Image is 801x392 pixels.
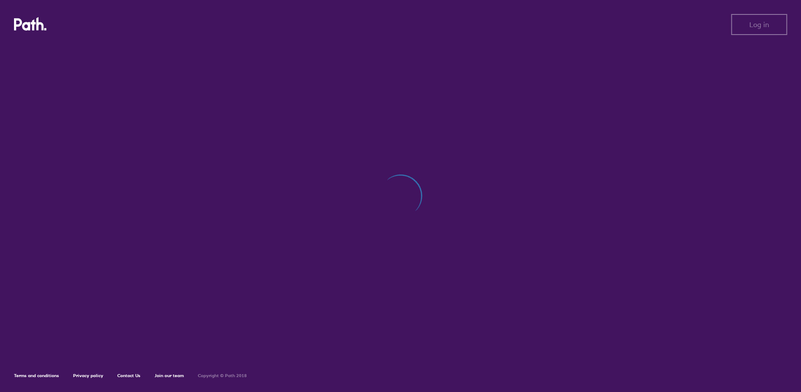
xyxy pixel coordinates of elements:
[117,373,141,378] a: Contact Us
[198,373,247,378] h6: Copyright © Path 2018
[749,21,769,28] span: Log in
[155,373,184,378] a: Join our team
[14,373,59,378] a: Terms and conditions
[73,373,103,378] a: Privacy policy
[731,14,787,35] button: Log in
